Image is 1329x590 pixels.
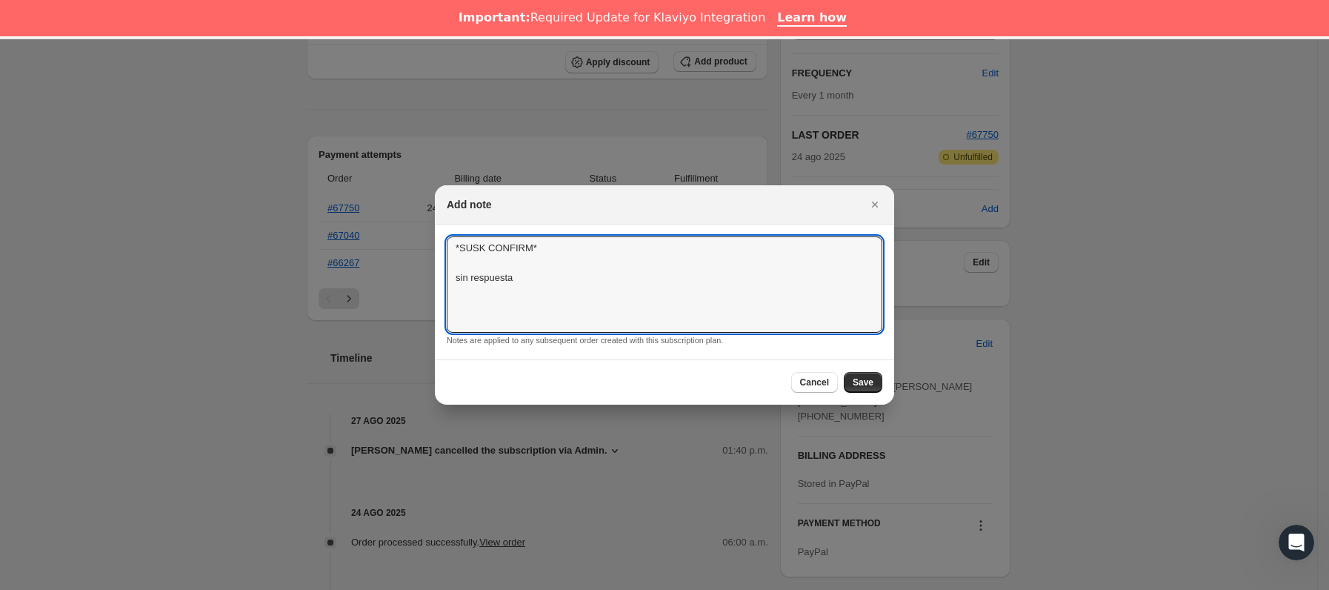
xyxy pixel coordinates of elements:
button: Cerrar [865,194,885,215]
button: Save [844,372,882,393]
div: Required Update for Klaviyo Integration [459,10,765,25]
small: Notes are applied to any subsequent order created with this subscription plan. [447,336,723,345]
span: Save [853,377,873,388]
span: Cancel [800,377,829,388]
iframe: Intercom live chat [1279,525,1314,560]
button: Cancel [791,372,838,393]
b: Important: [459,10,530,24]
h2: Add note [447,197,492,212]
a: Learn how [777,10,847,27]
textarea: *SUSK CONFIRM* sin respuesta [447,236,882,333]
